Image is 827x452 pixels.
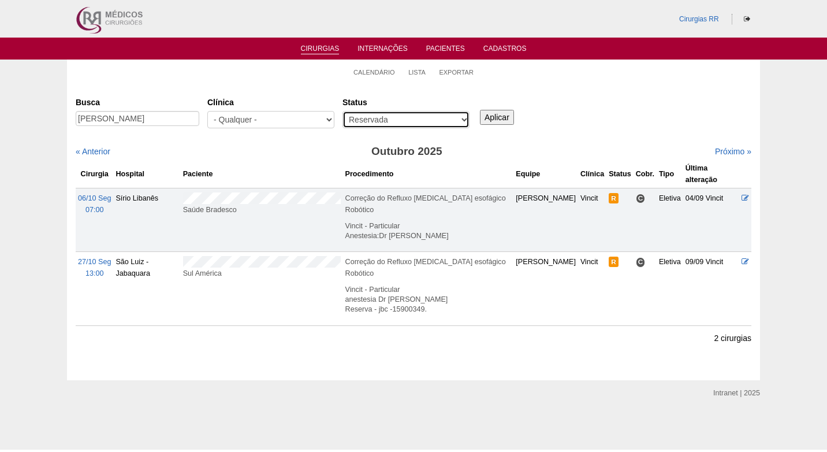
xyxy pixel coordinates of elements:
a: Cirurgias [301,45,340,54]
div: Sul América [183,268,341,279]
input: Aplicar [480,110,514,125]
a: Calendário [353,68,395,76]
a: Cadastros [483,45,527,56]
a: Editar [742,194,749,202]
span: 06/10 Seg [78,194,111,202]
div: Correção do Refluxo [MEDICAL_DATA] esofágico Robótico [345,256,512,279]
label: Busca [76,97,199,108]
th: Procedimento [343,160,514,188]
a: 27/10 Seg 13:00 [78,258,111,277]
td: [PERSON_NAME] [513,188,578,251]
a: Editar [742,258,749,266]
label: Clínica [207,97,334,108]
h3: Outubro 2025 [238,143,576,160]
th: Tipo [657,160,683,188]
td: [PERSON_NAME] [513,252,578,325]
td: Eletiva [657,188,683,251]
div: Correção do Refluxo [MEDICAL_DATA] esofágico Robótico [345,192,512,216]
label: Status [342,97,470,108]
p: 2 cirurgias [714,333,751,344]
span: 27/10 Seg [78,258,111,266]
span: Consultório [636,194,646,203]
div: Saúde Bradesco [183,204,341,216]
span: Reservada [609,257,619,267]
th: Última alteração [683,160,739,188]
th: Cirurgia [76,160,113,188]
th: Hospital [113,160,180,188]
td: 09/09 Vincit [683,252,739,325]
p: Vincit - Particular Anestesia:Dr [PERSON_NAME] [345,221,512,241]
th: Paciente [181,160,343,188]
a: Pacientes [426,45,465,56]
span: 07:00 [85,206,104,214]
span: 13:00 [85,269,104,277]
a: Próximo » [715,147,751,156]
th: Equipe [513,160,578,188]
td: Eletiva [657,252,683,325]
div: Intranet | 2025 [713,387,760,399]
td: Sírio Libanês [113,188,180,251]
a: « Anterior [76,147,110,156]
input: Digite os termos que você deseja procurar. [76,111,199,126]
td: São Luiz - Jabaquara [113,252,180,325]
a: Lista [408,68,426,76]
td: 04/09 Vincit [683,188,739,251]
span: Consultório [636,257,646,267]
p: Vincit - Particular anestesia Dr [PERSON_NAME] Reserva - jbc -15900349. [345,285,512,314]
a: 06/10 Seg 07:00 [78,194,111,214]
span: Reservada [609,193,619,203]
td: Vincit [578,188,606,251]
a: Internações [357,45,408,56]
a: Cirurgias RR [679,15,719,23]
th: Status [606,160,634,188]
td: Vincit [578,252,606,325]
a: Exportar [439,68,474,76]
i: Sair [744,16,750,23]
th: Cobr. [634,160,657,188]
th: Clínica [578,160,606,188]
